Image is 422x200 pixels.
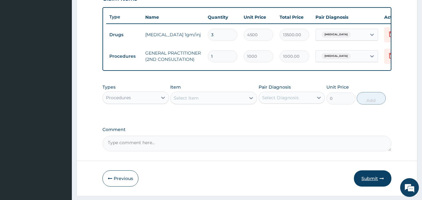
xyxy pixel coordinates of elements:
[276,11,312,23] th: Total Price
[241,11,276,23] th: Unit Price
[312,11,381,23] th: Pair Diagnosis
[106,95,131,101] div: Procedures
[102,170,138,187] button: Previous
[106,29,142,41] td: Drugs
[357,92,386,105] button: Add
[12,31,25,47] img: d_794563401_company_1708531726252_794563401
[326,84,349,90] label: Unit Price
[102,3,117,18] div: Minimize live chat window
[205,11,241,23] th: Quantity
[354,170,391,187] button: Submit
[321,53,351,59] span: [MEDICAL_DATA]
[259,84,291,90] label: Pair Diagnosis
[174,95,199,101] div: Select Item
[32,35,105,43] div: Chat with us now
[36,60,86,123] span: We're online!
[102,127,392,132] label: Comment
[142,28,205,41] td: [MEDICAL_DATA] 1gm/inj
[381,11,412,23] th: Actions
[142,11,205,23] th: Name
[170,84,181,90] label: Item
[142,47,205,66] td: GENERAL PRACTITIONER (2ND CONSULTATION)
[106,51,142,62] td: Procedures
[321,32,351,38] span: [MEDICAL_DATA]
[102,85,116,90] label: Types
[262,95,299,101] div: Select Diagnosis
[106,11,142,23] th: Type
[3,134,119,155] textarea: Type your message and hit 'Enter'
